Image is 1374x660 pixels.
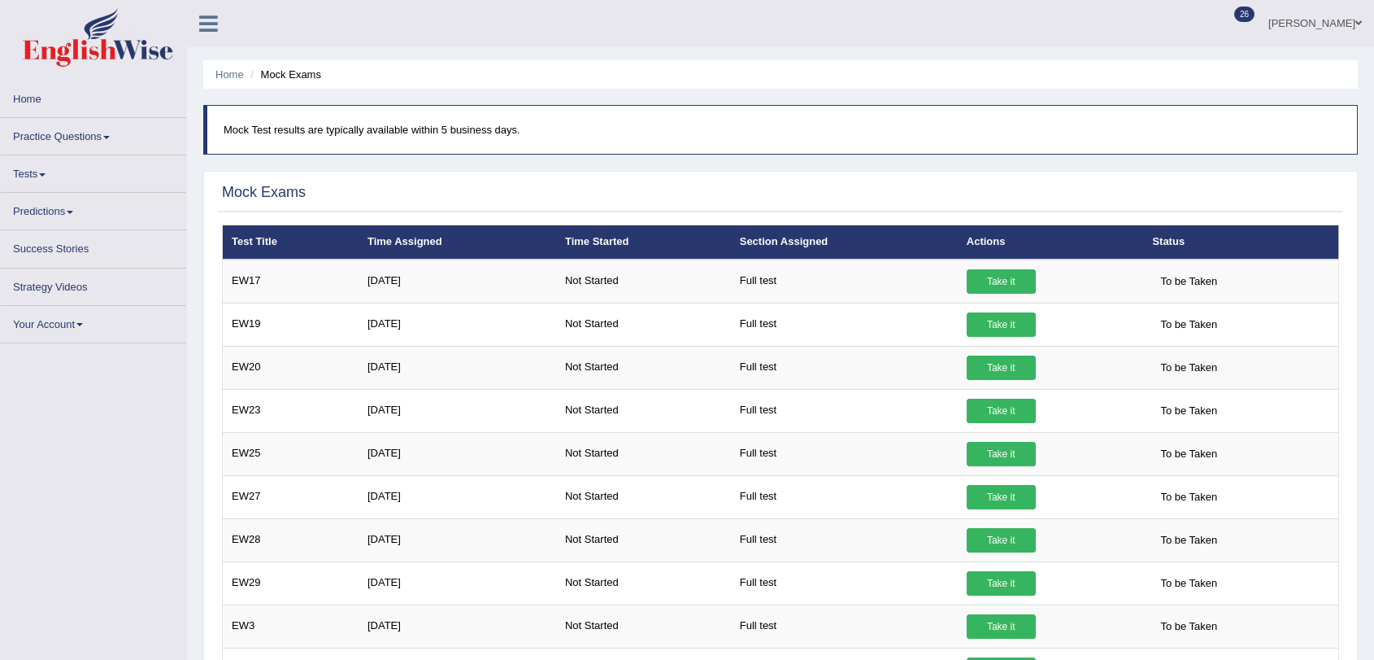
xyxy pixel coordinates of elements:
[556,518,731,562] td: Not Started
[967,614,1036,639] a: Take it
[246,67,321,82] li: Mock Exams
[1152,485,1225,509] span: To be Taken
[359,475,556,518] td: [DATE]
[731,475,958,518] td: Full test
[967,485,1036,509] a: Take it
[1,155,186,187] a: Tests
[1152,528,1225,553] span: To be Taken
[731,260,958,304] td: Full test
[731,303,958,346] td: Full test
[223,605,359,648] td: EW3
[1143,225,1338,260] th: Status
[967,571,1036,596] a: Take it
[731,389,958,432] td: Full test
[1152,571,1225,596] span: To be Taken
[967,528,1036,553] a: Take it
[359,518,556,562] td: [DATE]
[359,303,556,346] td: [DATE]
[556,475,731,518] td: Not Started
[224,122,1341,138] p: Mock Test results are typically available within 5 business days.
[223,389,359,432] td: EW23
[223,303,359,346] td: EW19
[967,399,1036,423] a: Take it
[731,518,958,562] td: Full test
[731,562,958,605] td: Full test
[731,605,958,648] td: Full test
[556,225,731,260] th: Time Started
[1152,614,1225,639] span: To be Taken
[359,562,556,605] td: [DATE]
[1,118,186,150] a: Practice Questions
[1,230,186,262] a: Success Stories
[223,562,359,605] td: EW29
[556,260,731,304] td: Not Started
[556,346,731,389] td: Not Started
[556,605,731,648] td: Not Started
[967,269,1036,294] a: Take it
[222,185,306,201] h2: Mock Exams
[967,356,1036,380] a: Take it
[731,225,958,260] th: Section Assigned
[359,605,556,648] td: [DATE]
[359,225,556,260] th: Time Assigned
[556,562,731,605] td: Not Started
[1152,269,1225,294] span: To be Taken
[556,303,731,346] td: Not Started
[359,260,556,304] td: [DATE]
[1234,7,1254,22] span: 26
[223,346,359,389] td: EW20
[223,260,359,304] td: EW17
[1152,313,1225,337] span: To be Taken
[1,306,186,338] a: Your Account
[1,193,186,225] a: Predictions
[223,225,359,260] th: Test Title
[556,389,731,432] td: Not Started
[1152,399,1225,423] span: To be Taken
[556,432,731,475] td: Not Started
[359,346,556,389] td: [DATE]
[1152,442,1225,466] span: To be Taken
[359,389,556,432] td: [DATE]
[359,432,556,475] td: [DATE]
[223,475,359,518] td: EW27
[958,225,1144,260] th: Actions
[223,432,359,475] td: EW25
[1152,356,1225,380] span: To be Taken
[1,269,186,300] a: Strategy Videos
[731,346,958,389] td: Full test
[1,81,186,112] a: Home
[215,68,244,81] a: Home
[223,518,359,562] td: EW28
[967,442,1036,466] a: Take it
[967,313,1036,337] a: Take it
[731,432,958,475] td: Full test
